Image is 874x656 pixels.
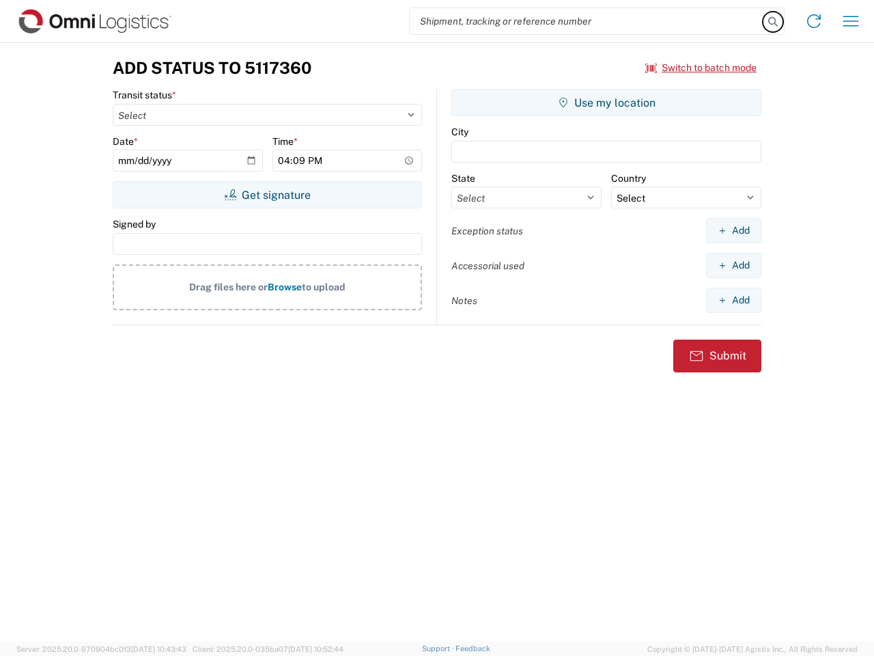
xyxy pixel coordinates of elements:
[706,288,761,313] button: Add
[113,181,422,208] button: Get signature
[706,218,761,243] button: Add
[647,643,858,655] span: Copyright © [DATE]-[DATE] Agistix Inc., All Rights Reserved
[451,89,761,116] button: Use my location
[451,225,523,237] label: Exception status
[189,282,268,292] span: Drag files here or
[451,172,475,184] label: State
[645,57,757,79] button: Switch to batch mode
[288,645,343,653] span: [DATE] 10:52:44
[455,644,490,653] a: Feedback
[113,58,311,78] h3: Add Status to 5117360
[410,8,763,34] input: Shipment, tracking or reference number
[193,645,343,653] span: Client: 2025.20.0-035ba07
[451,295,477,307] label: Notes
[302,282,346,292] span: to upload
[451,260,524,272] label: Accessorial used
[451,126,468,138] label: City
[422,644,456,653] a: Support
[272,135,298,148] label: Time
[131,645,186,653] span: [DATE] 10:43:43
[113,218,156,230] label: Signed by
[16,645,186,653] span: Server: 2025.20.0-970904bc0f3
[673,340,761,372] button: Submit
[268,282,302,292] span: Browse
[113,135,138,148] label: Date
[113,89,176,101] label: Transit status
[706,253,761,278] button: Add
[611,172,646,184] label: Country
